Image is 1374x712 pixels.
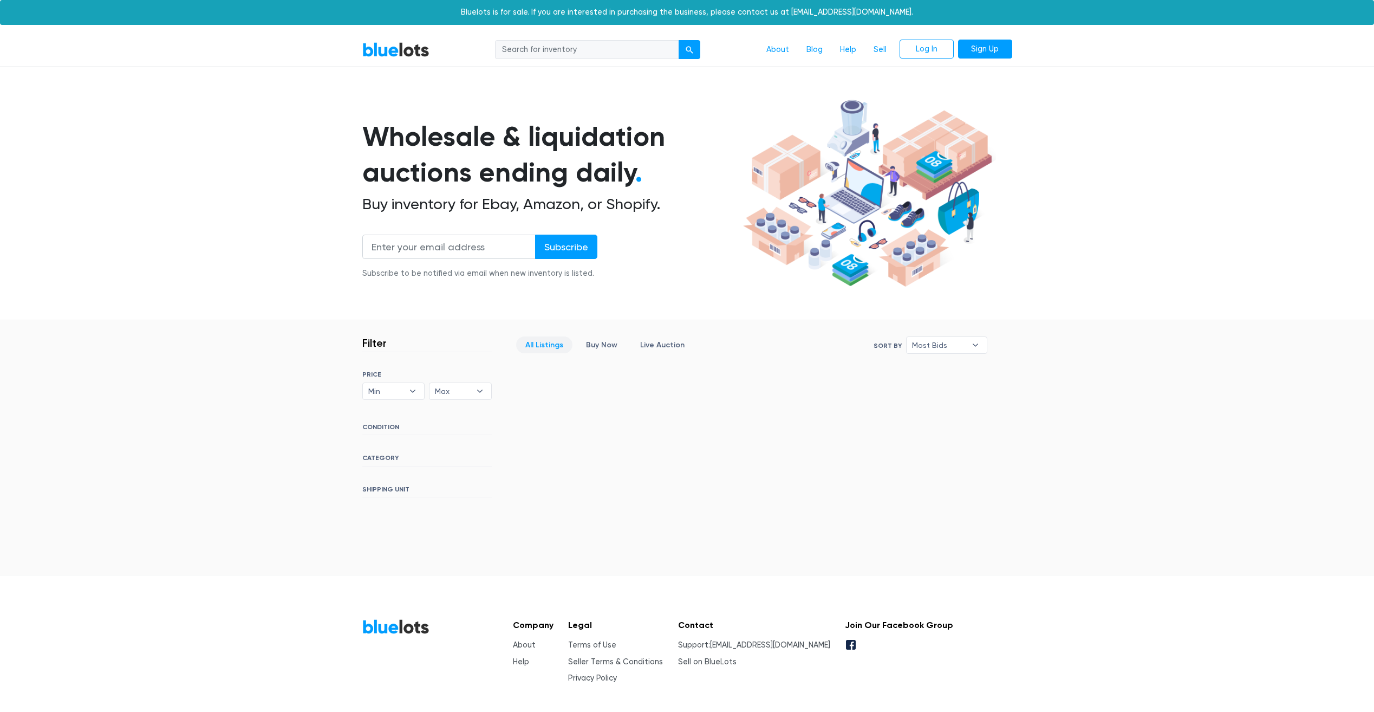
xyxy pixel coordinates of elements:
[401,383,424,399] b: ▾
[362,486,492,497] h6: SHIPPING UNIT
[845,620,953,630] h5: Join Our Facebook Group
[362,235,536,259] input: Enter your email address
[362,336,387,349] h3: Filter
[568,620,663,630] h5: Legal
[874,341,902,351] label: Sort By
[577,336,627,353] a: Buy Now
[568,657,663,666] a: Seller Terms & Conditions
[513,620,553,630] h5: Company
[568,640,616,650] a: Terms of Use
[368,383,404,399] span: Min
[513,640,536,650] a: About
[678,620,830,630] h5: Contact
[758,40,798,60] a: About
[468,383,491,399] b: ▾
[568,674,617,683] a: Privacy Policy
[495,40,679,60] input: Search for inventory
[865,40,895,60] a: Sell
[798,40,831,60] a: Blog
[912,337,966,353] span: Most Bids
[900,40,954,59] a: Log In
[362,454,492,466] h6: CATEGORY
[362,371,492,378] h6: PRICE
[362,268,597,280] div: Subscribe to be notified via email when new inventory is listed.
[739,95,996,292] img: hero-ee84e7d0318cb26816c560f6b4441b76977f77a177738b4e94f68c95b2b83dbb.png
[362,42,429,57] a: BlueLots
[678,639,830,651] li: Support:
[362,195,739,213] h2: Buy inventory for Ebay, Amazon, or Shopify.
[635,156,642,189] span: .
[362,619,429,635] a: BlueLots
[535,235,597,259] input: Subscribe
[513,657,529,666] a: Help
[435,383,471,399] span: Max
[831,40,865,60] a: Help
[362,119,739,191] h1: Wholesale & liquidation auctions ending daily
[958,40,1012,59] a: Sign Up
[964,337,987,353] b: ▾
[516,336,572,353] a: All Listings
[631,336,694,353] a: Live Auction
[678,657,737,666] a: Sell on BlueLots
[710,640,830,650] a: [EMAIL_ADDRESS][DOMAIN_NAME]
[362,423,492,435] h6: CONDITION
